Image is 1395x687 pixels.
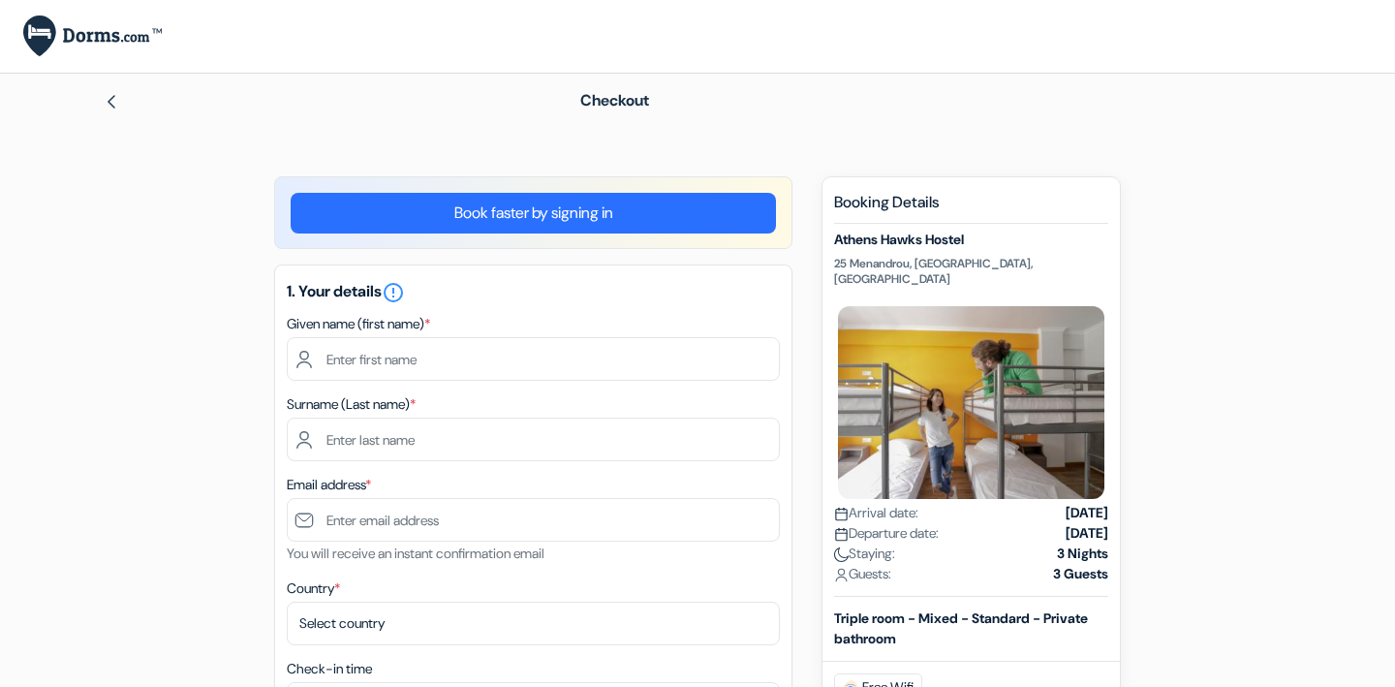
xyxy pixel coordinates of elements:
[287,314,430,334] label: Given name (first name)
[834,193,1108,224] h5: Booking Details
[291,193,776,234] a: Book faster by signing in
[287,394,416,415] label: Surname (Last name)
[287,418,780,461] input: Enter last name
[1066,503,1108,523] strong: [DATE]
[104,94,119,109] img: left_arrow.svg
[287,281,780,304] h5: 1. Your details
[834,503,918,523] span: Arrival date:
[1053,564,1108,584] strong: 3 Guests
[287,578,340,599] label: Country
[834,544,895,564] span: Staying:
[287,337,780,381] input: Enter first name
[287,475,371,495] label: Email address
[382,281,405,304] i: error_outline
[382,281,405,301] a: error_outline
[1057,544,1108,564] strong: 3 Nights
[287,545,544,562] small: You will receive an instant confirmation email
[1066,523,1108,544] strong: [DATE]
[23,16,162,57] img: Dorms.com
[287,659,372,679] label: Check-in time
[834,256,1108,287] p: 25 Menandrou, [GEOGRAPHIC_DATA], [GEOGRAPHIC_DATA]
[834,527,849,542] img: calendar.svg
[834,568,849,582] img: user_icon.svg
[834,232,1108,248] h5: Athens Hawks Hostel
[580,90,649,110] span: Checkout
[834,547,849,562] img: moon.svg
[834,609,1088,647] b: Triple room - Mixed - Standard - Private bathroom
[834,507,849,521] img: calendar.svg
[834,523,939,544] span: Departure date:
[287,498,780,542] input: Enter email address
[834,564,891,584] span: Guests:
